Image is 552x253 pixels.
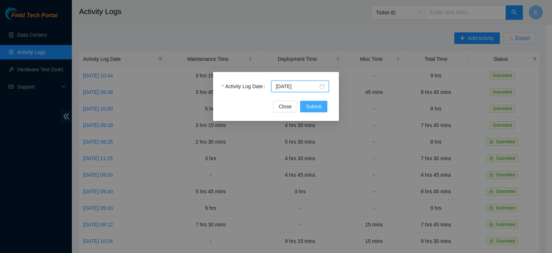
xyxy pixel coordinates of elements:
span: Submit [306,103,322,110]
input: Activity Log Date [276,82,318,90]
label: Activity Log Date [222,81,268,92]
button: Close [273,101,298,112]
button: Submit [300,101,327,112]
span: Close [279,103,292,110]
